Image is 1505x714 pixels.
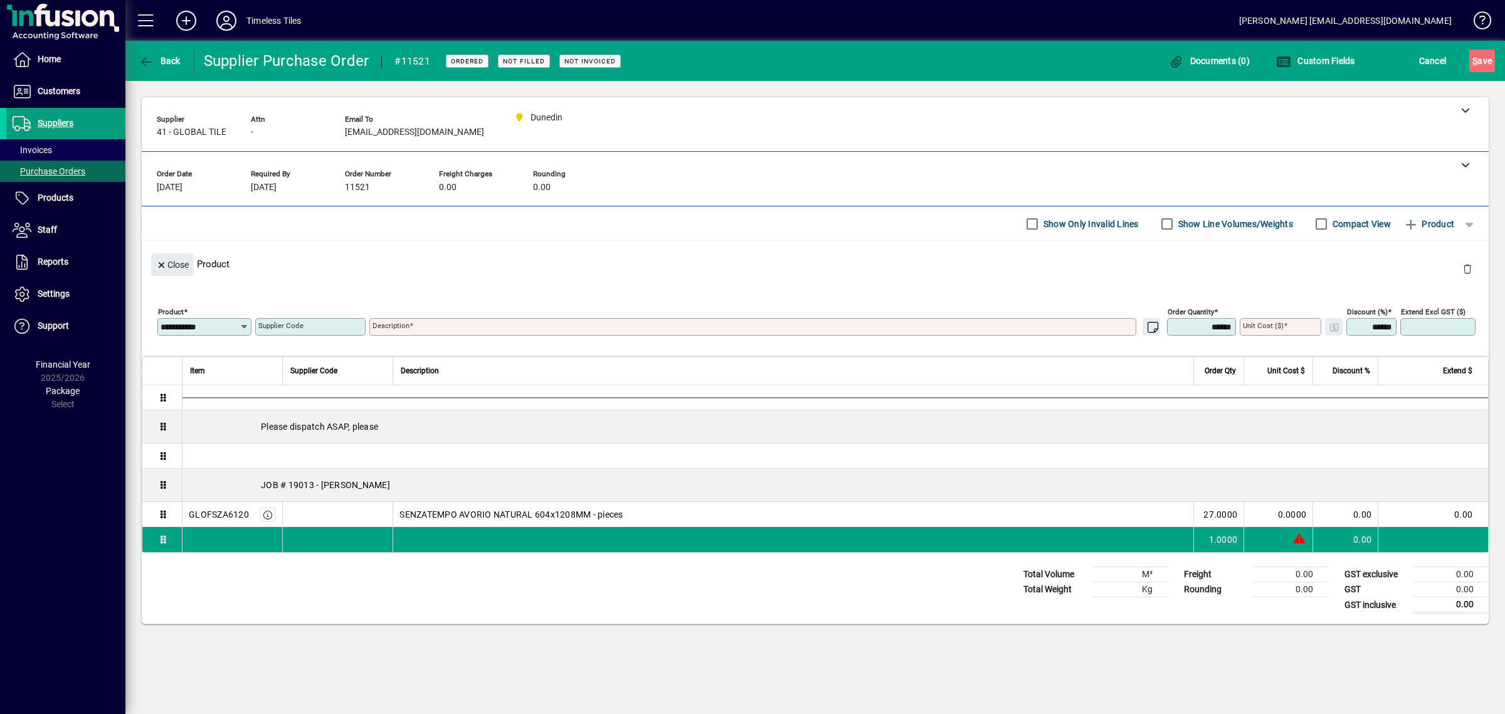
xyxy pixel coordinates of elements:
button: Delete [1452,253,1482,284]
mat-label: Product [158,307,184,316]
td: GST exclusive [1338,567,1413,582]
app-page-header-button: Delete [1452,263,1482,274]
span: Not Filled [503,57,545,65]
span: 0.00 [439,183,457,193]
app-page-header-button: Back [125,50,194,72]
div: #11521 [394,51,430,72]
button: Back [135,50,184,72]
span: Ordered [451,57,483,65]
a: Staff [6,215,125,246]
td: 1.0000 [1193,527,1244,552]
app-page-header-button: Close [148,258,197,270]
td: Kg [1092,582,1168,597]
td: Freight [1178,567,1253,582]
td: 27.0000 [1193,502,1244,527]
label: Show Line Volumes/Weights [1176,218,1293,230]
div: [PERSON_NAME] [EMAIL_ADDRESS][DOMAIN_NAME] [1239,11,1452,31]
td: GST inclusive [1338,597,1413,613]
td: GST [1338,582,1413,597]
span: Purchase Orders [13,166,85,176]
a: Purchase Orders [6,161,125,182]
label: Show Only Invalid Lines [1041,218,1139,230]
td: 0.0000 [1244,502,1312,527]
button: Add [166,9,206,32]
mat-label: Unit Cost ($) [1243,321,1284,330]
span: ave [1472,51,1492,71]
label: Compact View [1330,218,1391,230]
mat-label: Description [372,321,409,330]
span: Discount % [1333,364,1370,378]
td: Total Volume [1017,567,1092,582]
span: Custom Fields [1276,56,1355,66]
a: Home [6,44,125,75]
a: Products [6,183,125,214]
span: - [251,127,253,137]
span: Suppliers [38,118,73,128]
span: Staff [38,225,57,235]
span: Invoices [13,145,52,155]
div: Supplier Purchase Order [204,51,369,71]
span: 11521 [345,183,370,193]
span: Customers [38,86,80,96]
span: [EMAIL_ADDRESS][DOMAIN_NAME] [345,127,484,137]
td: 0.00 [1413,597,1489,613]
span: Reports [38,257,68,267]
a: Customers [6,76,125,107]
a: Support [6,311,125,342]
mat-label: Discount (%) [1347,307,1388,316]
span: 41 - GLOBAL TILE [157,127,226,137]
span: 0.00 [533,183,551,193]
span: Order Qty [1205,364,1236,378]
a: Reports [6,247,125,278]
span: Item [190,364,205,378]
td: 0.00 [1378,502,1488,527]
span: Back [139,56,181,66]
td: 0.00 [1413,582,1489,597]
button: Documents (0) [1165,50,1253,72]
span: Cancel [1419,51,1447,71]
mat-label: Supplier Code [258,321,304,330]
span: Supplier Code [290,364,337,378]
td: 0.00 [1312,527,1378,552]
span: S [1472,56,1477,66]
div: Please dispatch ASAP, please [182,410,1488,443]
a: Invoices [6,139,125,161]
span: [DATE] [251,183,277,193]
div: Product [142,241,1489,287]
span: Settings [38,289,70,299]
button: Save [1469,50,1495,72]
span: Extend $ [1443,364,1472,378]
span: Documents (0) [1168,56,1250,66]
div: GLOFSZA6120 [189,508,249,521]
button: Profile [206,9,246,32]
span: Support [38,321,69,331]
span: Package [46,386,80,396]
td: 0.00 [1253,567,1328,582]
td: Rounding [1178,582,1253,597]
span: Financial Year [36,360,90,370]
span: SENZATEMPO AVORIO NATURAL 604x1208MM - pieces [399,508,623,521]
mat-label: Order Quantity [1168,307,1214,316]
td: 0.00 [1413,567,1489,582]
td: Total Weight [1017,582,1092,597]
td: 0.00 [1312,502,1378,527]
span: [DATE] [157,183,182,193]
span: Unit Cost $ [1267,364,1305,378]
button: Custom Fields [1273,50,1358,72]
button: Close [151,253,194,276]
div: JOB # 19013 - [PERSON_NAME] [182,469,1488,501]
a: Knowledge Base [1464,3,1489,43]
span: Close [156,255,189,275]
span: Description [401,364,439,378]
button: Cancel [1416,50,1450,72]
td: 0.00 [1253,582,1328,597]
a: Settings [6,279,125,310]
span: Home [38,54,61,64]
div: Timeless Tiles [246,11,301,31]
span: Products [38,193,73,203]
span: Not Invoiced [564,57,616,65]
td: M³ [1092,567,1168,582]
mat-label: Extend excl GST ($) [1401,307,1465,316]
